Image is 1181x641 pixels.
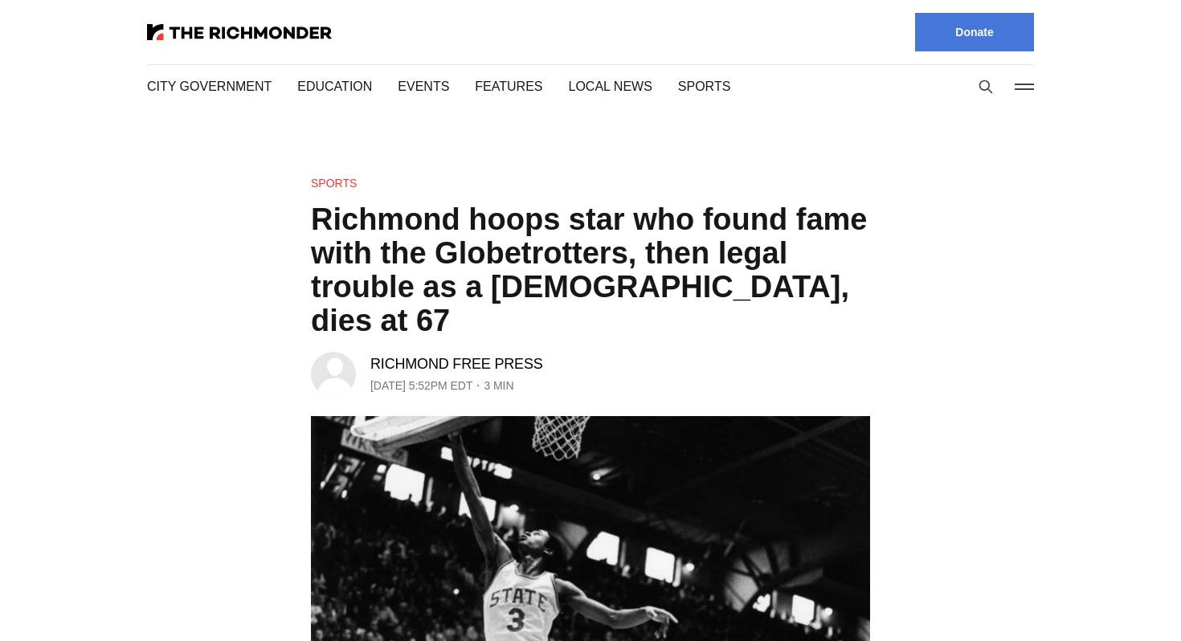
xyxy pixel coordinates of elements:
iframe: portal-trigger [1036,562,1181,641]
a: City Government [147,77,268,96]
a: Sports [311,175,353,191]
a: Sports [660,77,709,96]
img: The Richmonder [147,24,332,40]
time: [DATE] 5:52PM EDT [370,376,477,395]
h1: Richmond hoops star who found fame with the Globetrotters, then legal trouble as a [DEMOGRAPHIC_D... [311,202,870,337]
a: Donate [915,13,1034,51]
a: Education [293,77,368,96]
a: Richmond Free Press [370,354,526,374]
a: Events [394,77,441,96]
a: Local News [555,77,635,96]
span: 3 min [488,376,520,395]
button: Search this site [974,75,998,99]
a: Features [467,77,529,96]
